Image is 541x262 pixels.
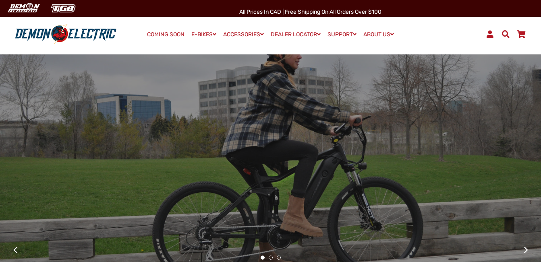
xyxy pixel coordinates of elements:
a: ACCESSORIES [220,29,267,40]
img: Demon Electric [4,2,43,15]
img: Demon Electric logo [12,24,119,45]
a: E-BIKES [189,29,219,40]
a: SUPPORT [325,29,359,40]
a: DEALER LOCATOR [268,29,323,40]
span: All Prices in CAD | Free shipping on all orders over $100 [239,8,381,15]
a: COMING SOON [144,29,187,40]
button: 3 of 3 [277,256,281,260]
a: ABOUT US [361,29,397,40]
button: 2 of 3 [269,256,273,260]
button: 1 of 3 [261,256,265,260]
img: TGB Canada [47,2,80,15]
